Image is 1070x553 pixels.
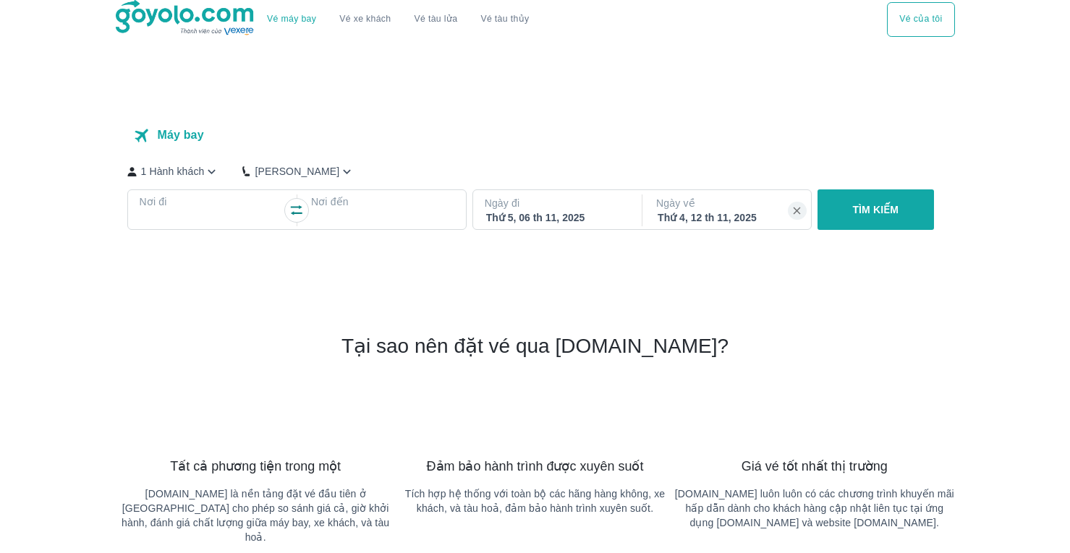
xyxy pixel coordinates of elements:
div: Thứ 4, 12 th 11, 2025 [658,210,798,225]
div: choose transportation mode [255,2,540,37]
h2: Tại sao nên đặt vé qua [DOMAIN_NAME]? [341,333,729,359]
p: 1 Hành khách [141,164,205,179]
a: Vé xe khách [339,14,391,25]
span: Đảm bảo hành trình được xuyên suốt [427,458,644,475]
p: Tích hợp hệ thống với toàn bộ các hãng hàng không, xe khách, và tàu hoả, đảm bảo hành trình xuyên... [395,486,674,515]
a: Vé tàu lửa [403,2,470,37]
img: banner [502,382,567,446]
img: banner [782,382,847,446]
span: Tất cả phương tiện trong một [170,458,341,475]
img: banner [223,382,288,446]
p: Xe khách [263,128,315,142]
button: Vé của tôi [887,2,954,37]
span: Giá vé tốt nhất thị trường [742,458,888,475]
button: 1 Hành khách [127,164,220,179]
p: Nơi đi [140,194,283,209]
p: Máy bay [157,128,203,142]
p: [PERSON_NAME] [255,164,339,179]
p: [DOMAIN_NAME] là nền tảng đặt vé đầu tiên ở [GEOGRAPHIC_DATA] cho phép so sánh giá cả, giờ khởi h... [116,486,395,544]
p: Nơi đến [311,194,454,209]
p: Tàu hỏa [374,128,420,142]
div: choose transportation mode [887,2,954,37]
h1: Đặt vé máy bay giá rẻ [116,63,955,92]
button: Vé tàu thủy [469,2,540,37]
button: [PERSON_NAME] [242,164,354,179]
div: transportation tabs [116,115,437,155]
a: Vé máy bay [267,14,316,25]
p: Ngày về [656,196,799,210]
p: [DOMAIN_NAME] luôn luôn có các chương trình khuyến mãi hấp dẫn dành cho khách hàng cập nhật liên ... [675,486,954,530]
div: Thứ 5, 06 th 11, 2025 [486,210,627,225]
p: Ngày đi [485,196,628,210]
